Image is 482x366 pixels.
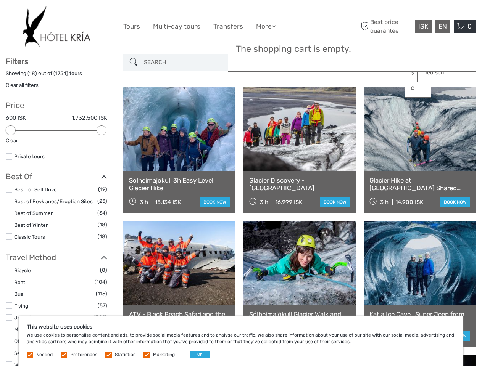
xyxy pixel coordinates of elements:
a: Solheimajokull 3h Easy Level Glacier Hike [129,177,230,192]
h3: Best Of [6,172,107,181]
span: 3 h [140,199,148,205]
h3: The shopping cart is empty. [236,44,468,55]
a: Sólheimajökull Glacier Walk and Ice Climbing [249,310,350,326]
span: (18) [98,220,107,229]
a: Katla Ice Cave | Super Jeep from Vik [369,310,470,326]
h3: Price [6,101,107,110]
button: Open LiveChat chat widget [88,12,97,21]
span: (34) [97,209,107,217]
a: Self-Drive [14,350,38,356]
a: Transfers [213,21,243,32]
div: 16.999 ISK [275,199,302,205]
span: 3 h [380,199,389,205]
label: 600 ISK [6,114,26,122]
input: SEARCH [141,56,232,69]
p: We're away right now. Please check back later! [11,13,86,19]
a: Boat [14,279,25,285]
span: (18) [98,232,107,241]
a: Jeep / 4x4 [14,315,40,321]
a: ATV - Black Beach Safari and the Plane Wreck [129,310,230,326]
a: Best of Winter [14,222,48,228]
a: Tours [123,21,140,32]
a: Bicycle [14,267,31,273]
a: Clear all filters [6,82,39,88]
a: Best of Summer [14,210,53,216]
span: Best price guarantee [359,18,413,35]
div: Clear [6,137,107,144]
a: Private tours [14,153,45,159]
label: Preferences [70,352,97,358]
label: 1.732.500 ISK [72,114,107,122]
div: EN [435,20,450,33]
strong: Filters [6,57,28,66]
span: 0 [466,22,473,30]
a: Flying [14,303,28,309]
div: 15.134 ISK [155,199,181,205]
label: 1754 [55,70,66,77]
a: Mini Bus / Car [14,326,47,332]
div: Showing ( ) out of ( ) tours [6,70,107,82]
span: ISK [418,22,428,30]
a: Classic Tours [14,234,45,240]
a: More [256,21,276,32]
a: Glacier Discovery - [GEOGRAPHIC_DATA] [249,177,350,192]
a: Multi-day tours [153,21,200,32]
span: (104) [95,278,107,286]
button: OK [190,351,210,358]
label: Marketing [153,352,175,358]
span: (57) [98,301,107,310]
a: £ [405,82,431,95]
label: Needed [36,352,53,358]
span: (115) [96,289,107,298]
a: book now [200,197,230,207]
label: Statistics [115,352,135,358]
label: 18 [29,70,35,77]
span: 3 h [260,199,268,205]
img: 532-e91e591f-ac1d-45f7-9962-d0f146f45aa0_logo_big.jpg [23,6,90,47]
a: Bus [14,291,23,297]
a: Best for Self Drive [14,186,57,193]
a: Glacier Hike at [GEOGRAPHIC_DATA] Shared Experience [369,177,470,192]
a: Other / Non-Travel [14,338,58,344]
a: book now [320,197,350,207]
div: 14.900 ISK [395,199,423,205]
a: $ [405,66,431,80]
a: book now [440,197,470,207]
a: Best of Reykjanes/Eruption Sites [14,198,93,204]
span: (19) [98,185,107,194]
h5: This website uses cookies [27,324,455,330]
span: (389) [94,313,107,322]
div: We use cookies to personalise content and ads, to provide social media features and to analyse ou... [19,316,463,366]
span: (8) [100,266,107,274]
a: Deutsch [418,66,450,80]
h3: Travel Method [6,253,107,262]
span: (23) [97,197,107,205]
